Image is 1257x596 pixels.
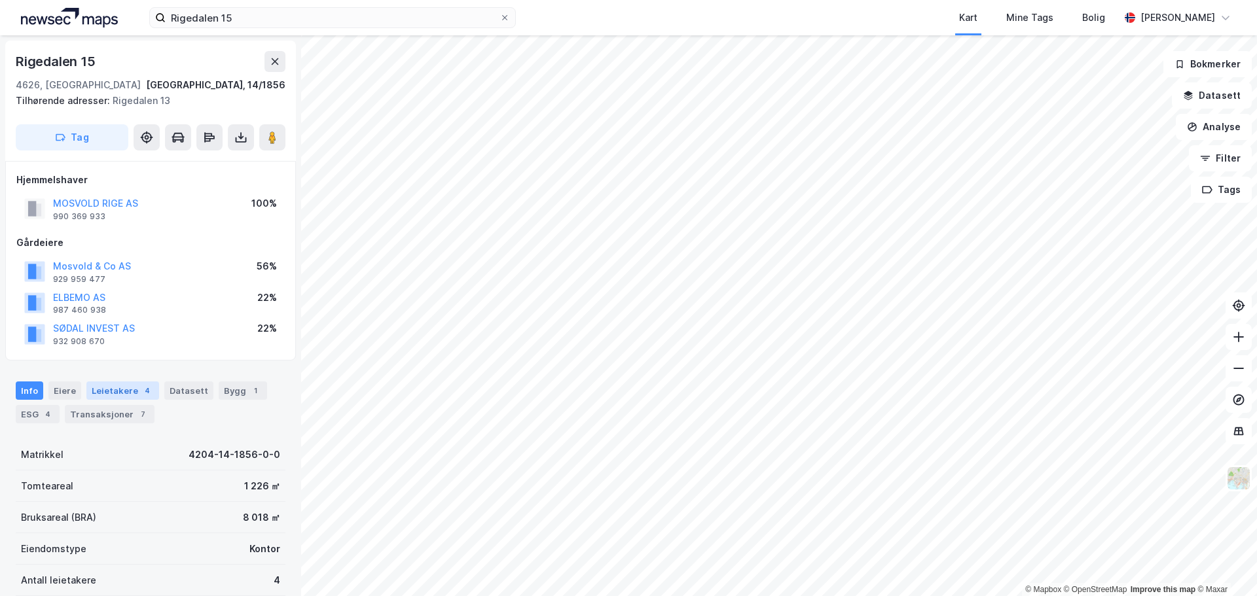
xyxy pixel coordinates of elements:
button: Datasett [1172,82,1252,109]
div: Info [16,381,43,400]
div: Datasett [164,381,213,400]
div: 990 369 933 [53,211,105,222]
div: Transaksjoner [65,405,155,423]
div: Eiendomstype [21,541,86,557]
div: Mine Tags [1006,10,1053,26]
div: ESG [16,405,60,423]
img: Z [1226,466,1251,491]
a: OpenStreetMap [1064,585,1127,594]
div: Leietakere [86,381,159,400]
div: 1 [249,384,262,397]
div: 4204-14-1856-0-0 [189,447,280,463]
button: Tags [1191,177,1252,203]
div: 929 959 477 [53,274,105,285]
button: Filter [1189,145,1252,171]
div: Antall leietakere [21,572,96,588]
button: Bokmerker [1163,51,1252,77]
div: Bolig [1082,10,1105,26]
div: Kart [959,10,977,26]
iframe: Chat Widget [1192,533,1257,596]
div: 56% [257,258,277,274]
a: Mapbox [1025,585,1061,594]
div: 4 [274,572,280,588]
div: 4 [41,408,54,421]
div: Bruksareal (BRA) [21,510,96,525]
img: logo.a4113a55bc3d86da70a041830d287a7e.svg [21,8,118,27]
div: [GEOGRAPHIC_DATA], 14/1856 [146,77,285,93]
button: Tag [16,124,128,150]
div: Eiere [48,381,81,400]
button: Analyse [1176,114,1252,140]
div: 8 018 ㎡ [243,510,280,525]
div: 4626, [GEOGRAPHIC_DATA] [16,77,141,93]
div: Rigedalen 13 [16,93,275,109]
div: Kontor [249,541,280,557]
div: Rigedalen 15 [16,51,98,72]
div: 932 908 670 [53,336,105,347]
a: Improve this map [1131,585,1195,594]
div: 7 [136,408,149,421]
div: Kontrollprogram for chat [1192,533,1257,596]
div: [PERSON_NAME] [1140,10,1215,26]
div: 1 226 ㎡ [244,478,280,494]
div: Matrikkel [21,447,64,463]
div: 100% [251,196,277,211]
span: Tilhørende adresser: [16,95,113,106]
input: Søk på adresse, matrikkel, gårdeiere, leietakere eller personer [166,8,500,27]
div: Bygg [219,381,267,400]
div: Tomteareal [21,478,73,494]
div: 22% [257,290,277,306]
div: 4 [141,384,154,397]
div: Hjemmelshaver [16,172,285,188]
div: 22% [257,321,277,336]
div: 987 460 938 [53,305,106,315]
div: Gårdeiere [16,235,285,251]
